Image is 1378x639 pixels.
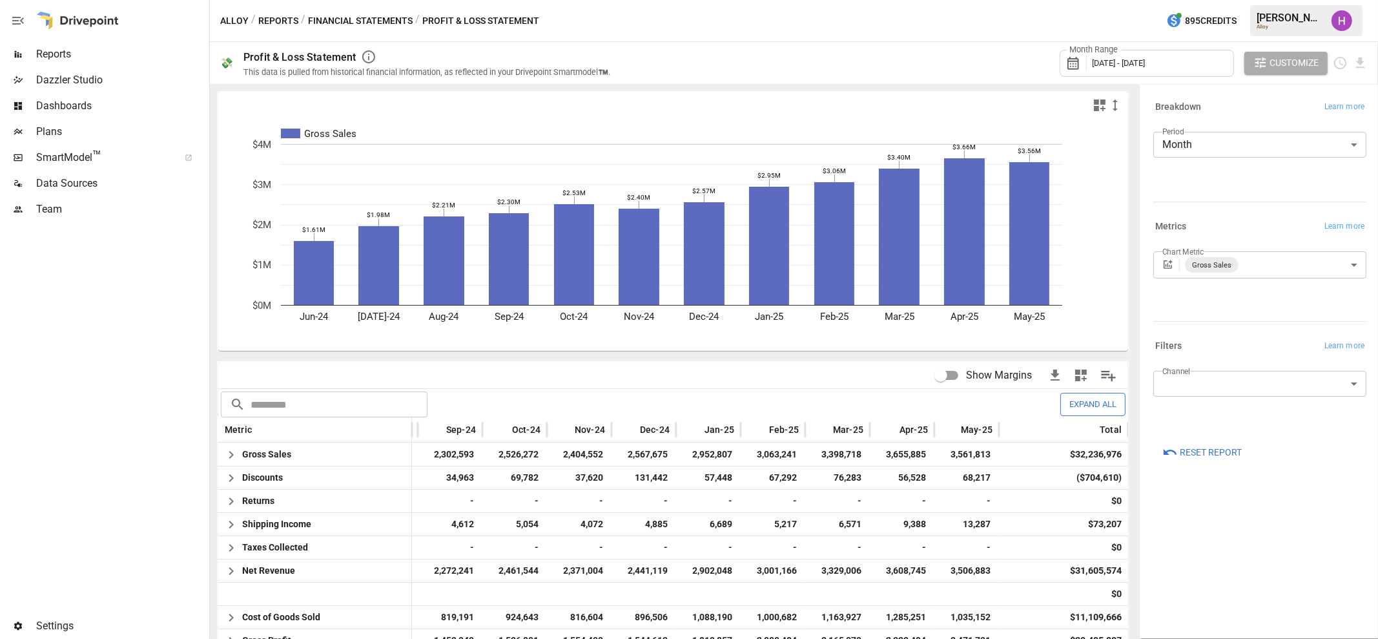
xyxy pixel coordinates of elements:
[1324,3,1360,39] button: Harry Antonio
[1180,445,1242,461] span: Reset Report
[747,443,799,466] span: 3,063,241
[497,199,520,206] text: $2.30M
[252,300,271,311] text: $0M
[553,466,605,489] span: 37,620
[1067,44,1122,56] label: Month Range
[820,311,848,322] text: Feb-25
[562,190,586,197] text: $2.53M
[618,513,670,536] span: 4,885
[876,443,928,466] span: 3,655,885
[704,423,734,436] span: Jan-25
[302,227,325,234] text: $1.61M
[1014,311,1045,322] text: May-25
[812,513,863,536] span: 6,571
[985,536,992,559] span: -
[941,606,992,629] span: 1,035,152
[1100,424,1122,435] div: Total
[1333,56,1348,70] button: Schedule report
[885,311,914,322] text: Mar-25
[683,560,734,582] span: 2,902,048
[424,560,476,582] span: 2,272,241
[253,421,271,439] button: Sort
[726,536,734,559] span: -
[755,311,783,322] text: Jan-25
[553,560,605,582] span: 2,371,004
[1076,466,1122,489] div: ($704,610)
[856,536,863,559] span: -
[833,423,863,436] span: Mar-25
[243,51,356,63] div: Profit & Loss Statement
[468,536,476,559] span: -
[856,490,863,512] span: -
[243,67,610,77] div: This data is pulled from historical financial information, as reflected in your Drivepoint Smartm...
[495,311,524,322] text: Sep-24
[242,612,320,622] span: Cost of Goods Sold
[553,443,605,466] span: 2,404,552
[747,560,799,582] span: 3,001,166
[1094,361,1123,390] button: Manage Columns
[1088,513,1122,536] div: $73,207
[304,128,356,140] text: Gross Sales
[429,311,459,322] text: Aug-24
[36,98,207,114] span: Dashboards
[300,311,329,322] text: Jun-24
[1093,58,1146,68] span: [DATE] - [DATE]
[251,13,256,29] div: /
[1332,10,1352,31] img: Harry Antonio
[1111,490,1122,512] div: $0
[242,472,283,483] span: Discounts
[446,423,476,436] span: Sep-24
[1070,443,1122,466] div: $32,236,976
[489,443,540,466] span: 2,526,272
[242,542,308,552] span: Taxes Collected
[876,513,928,536] span: 9,388
[424,606,476,629] span: 819,191
[941,443,992,466] span: 3,561,813
[1070,560,1122,582] div: $31,605,574
[618,560,670,582] span: 2,441,119
[812,443,863,466] span: 3,398,718
[1185,13,1237,29] span: 895 Credits
[662,536,670,559] span: -
[692,188,715,195] text: $2.57M
[683,513,734,536] span: 6,689
[1162,126,1184,137] label: Period
[1018,148,1041,155] text: $3.56M
[493,421,511,439] button: Sort
[941,466,992,489] span: 68,217
[985,490,992,512] span: -
[220,13,249,29] button: Alloy
[757,173,781,180] text: $2.95M
[791,490,799,512] span: -
[92,148,101,164] span: ™
[218,118,1116,351] svg: A chart.
[900,423,928,436] span: Apr-25
[427,421,445,439] button: Sort
[1324,101,1364,114] span: Learn more
[242,565,295,576] span: Net Revenue
[252,179,271,191] text: $3M
[242,449,291,459] span: Gross Sales
[769,423,799,436] span: Feb-25
[468,490,476,512] span: -
[553,513,605,536] span: 4,072
[747,513,799,536] span: 5,217
[1324,340,1364,353] span: Learn more
[597,490,605,512] span: -
[424,443,476,466] span: 2,302,593
[1270,55,1319,71] span: Customize
[424,466,476,489] span: 34,963
[814,421,832,439] button: Sort
[252,219,271,231] text: $2M
[242,519,311,529] span: Shipping Income
[952,144,976,151] text: $3.66M
[876,606,928,629] span: 1,285,251
[812,606,863,629] span: 1,163,927
[301,13,305,29] div: /
[812,560,863,582] span: 3,329,006
[1162,366,1191,377] label: Channel
[683,466,734,489] span: 57,448
[750,421,768,439] button: Sort
[876,466,928,489] span: 56,528
[689,311,719,322] text: Dec-24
